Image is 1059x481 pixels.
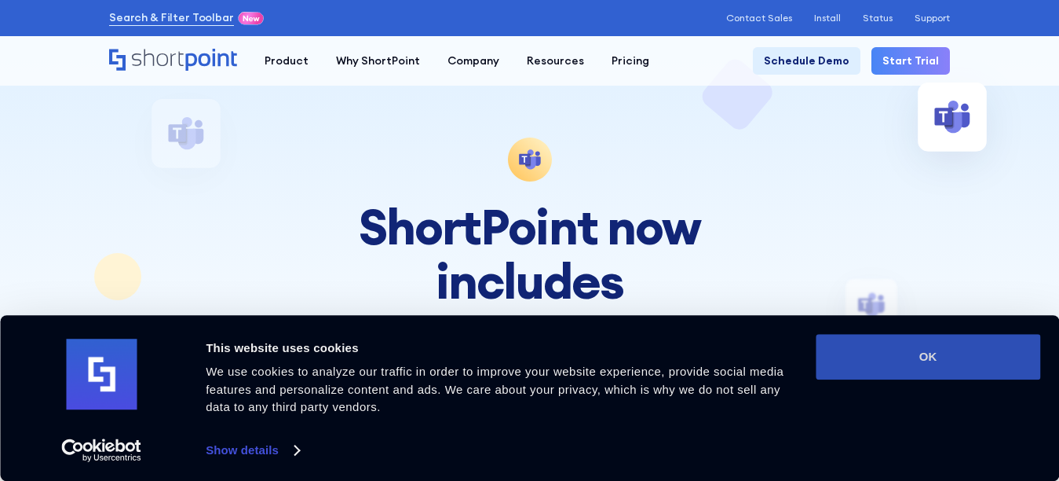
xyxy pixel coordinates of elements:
[250,47,322,75] a: Product
[265,53,309,69] div: Product
[336,53,420,69] div: Why ShortPoint
[863,13,893,24] a: Status
[612,53,649,69] div: Pricing
[513,47,597,75] a: Resources
[206,365,783,413] span: We use cookies to analyze our traffic in order to improve your website experience, provide social...
[433,47,513,75] a: Company
[322,47,433,75] a: Why ShortPoint
[447,53,499,69] div: Company
[272,200,787,363] h1: ShortPoint now includes
[206,439,298,462] a: Show details
[109,9,234,26] a: Search & Filter Toolbar
[66,340,137,410] img: logo
[527,53,584,69] div: Resources
[206,339,798,358] div: This website uses cookies
[109,49,237,72] a: Home
[726,13,792,24] a: Contact Sales
[33,439,170,462] a: Usercentrics Cookiebot - opens in a new window
[597,47,663,75] a: Pricing
[871,47,950,75] a: Start Trial
[915,13,950,24] a: Support
[345,309,715,363] span: Microsoft Teams
[814,13,841,24] a: Install
[753,47,860,75] a: Schedule Demo
[816,334,1040,380] button: OK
